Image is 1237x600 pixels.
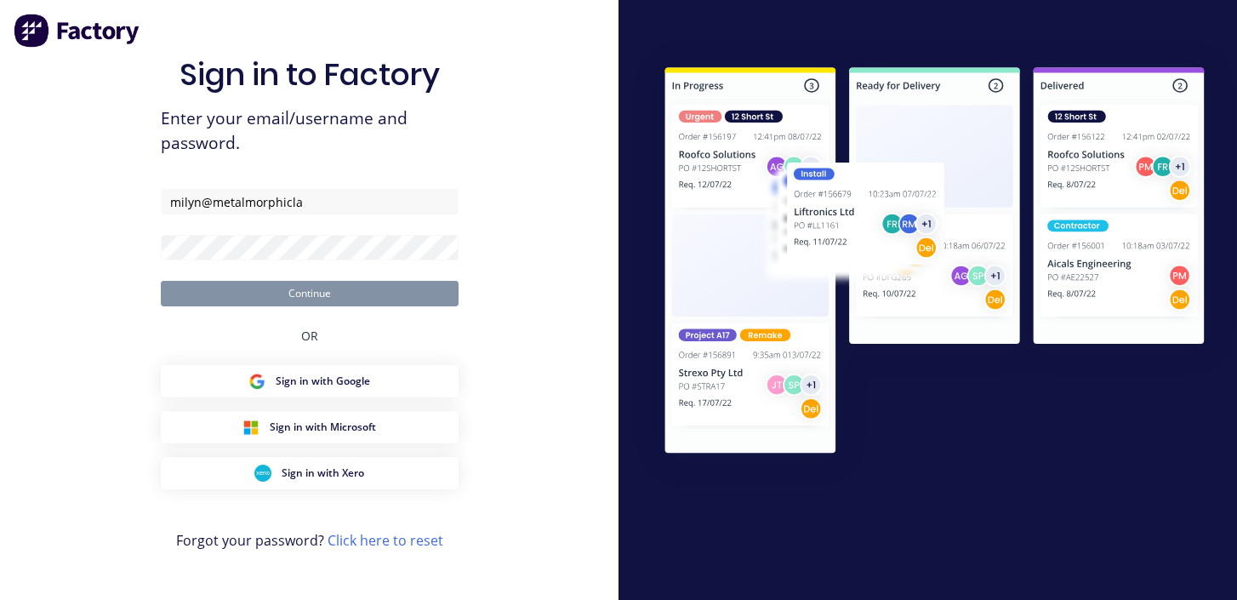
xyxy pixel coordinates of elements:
[301,306,318,365] div: OR
[254,465,271,482] img: Xero Sign in
[632,37,1237,489] img: Sign in
[14,14,141,48] img: Factory
[276,374,370,389] span: Sign in with Google
[282,466,364,481] span: Sign in with Xero
[161,365,459,397] button: Google Sign inSign in with Google
[161,457,459,489] button: Xero Sign inSign in with Xero
[242,419,259,436] img: Microsoft Sign in
[161,411,459,443] button: Microsoft Sign inSign in with Microsoft
[161,189,459,214] input: Email/Username
[161,281,459,306] button: Continue
[248,373,265,390] img: Google Sign in
[328,531,443,550] a: Click here to reset
[176,530,443,551] span: Forgot your password?
[270,420,376,435] span: Sign in with Microsoft
[161,106,459,156] span: Enter your email/username and password.
[180,56,440,93] h1: Sign in to Factory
